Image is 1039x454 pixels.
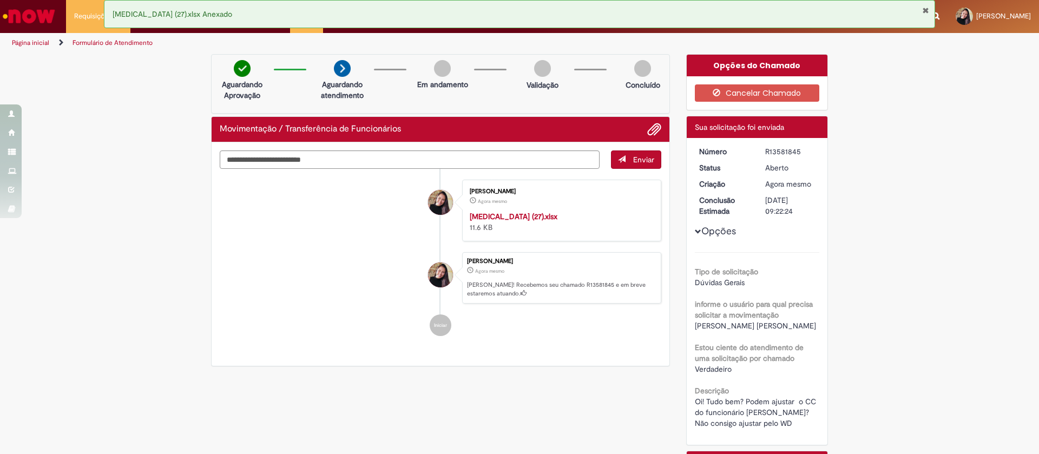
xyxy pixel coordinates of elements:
[527,80,558,90] p: Validação
[234,60,251,77] img: check-circle-green.png
[220,124,401,134] h2: Movimentação / Transferência de Funcionários Histórico de tíquete
[687,55,828,76] div: Opções do Chamado
[765,162,816,173] div: Aberto
[470,212,557,221] a: [MEDICAL_DATA] (27).xlsx
[470,211,650,233] div: 11.6 KB
[634,60,651,77] img: img-circle-grey.png
[428,262,453,287] div: Ana Luisa Silva Amoreli
[695,299,813,320] b: informe o usuário para qual precisa solicitar a movimentação
[534,60,551,77] img: img-circle-grey.png
[765,179,816,189] div: 30/09/2025 14:22:21
[220,150,600,169] textarea: Digite sua mensagem aqui...
[220,252,661,304] li: Ana Luisa Silva Amoreli
[428,190,453,215] div: Ana Luisa Silva Amoreli
[470,188,650,195] div: [PERSON_NAME]
[695,122,784,132] span: Sua solicitação foi enviada
[765,179,811,189] time: 30/09/2025 14:22:21
[478,198,507,205] span: Agora mesmo
[316,79,369,101] p: Aguardando atendimento
[976,11,1031,21] span: [PERSON_NAME]
[922,6,929,15] button: Fechar Notificação
[475,268,504,274] span: Agora mesmo
[691,162,758,173] dt: Status
[765,179,811,189] span: Agora mesmo
[695,84,820,102] button: Cancelar Chamado
[691,195,758,216] dt: Conclusão Estimada
[633,155,654,165] span: Enviar
[691,146,758,157] dt: Número
[73,38,153,47] a: Formulário de Atendimento
[695,267,758,277] b: Tipo de solicitação
[695,321,816,331] span: [PERSON_NAME] [PERSON_NAME]
[695,343,804,363] b: Estou ciente do atendimento de uma solicitação por chamado
[12,38,49,47] a: Página inicial
[647,122,661,136] button: Adicionar anexos
[74,11,112,22] span: Requisições
[695,278,745,287] span: Dúvidas Gerais
[695,386,729,396] b: Descrição
[695,397,818,428] span: Oi! Tudo bem? Podem ajustar o CC do funcionário [PERSON_NAME]? Não consigo ajustar pelo WD
[1,5,57,27] img: ServiceNow
[216,79,268,101] p: Aguardando Aprovação
[334,60,351,77] img: arrow-next.png
[611,150,661,169] button: Enviar
[467,258,655,265] div: [PERSON_NAME]
[695,364,732,374] span: Verdadeiro
[765,146,816,157] div: R13581845
[478,198,507,205] time: 30/09/2025 14:22:18
[691,179,758,189] dt: Criação
[417,79,468,90] p: Em andamento
[765,195,816,216] div: [DATE] 09:22:24
[475,268,504,274] time: 30/09/2025 14:22:21
[467,281,655,298] p: [PERSON_NAME]! Recebemos seu chamado R13581845 e em breve estaremos atuando.
[8,33,685,53] ul: Trilhas de página
[626,80,660,90] p: Concluído
[113,9,232,19] span: [MEDICAL_DATA] (27).xlsx Anexado
[220,169,661,347] ul: Histórico de tíquete
[434,60,451,77] img: img-circle-grey.png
